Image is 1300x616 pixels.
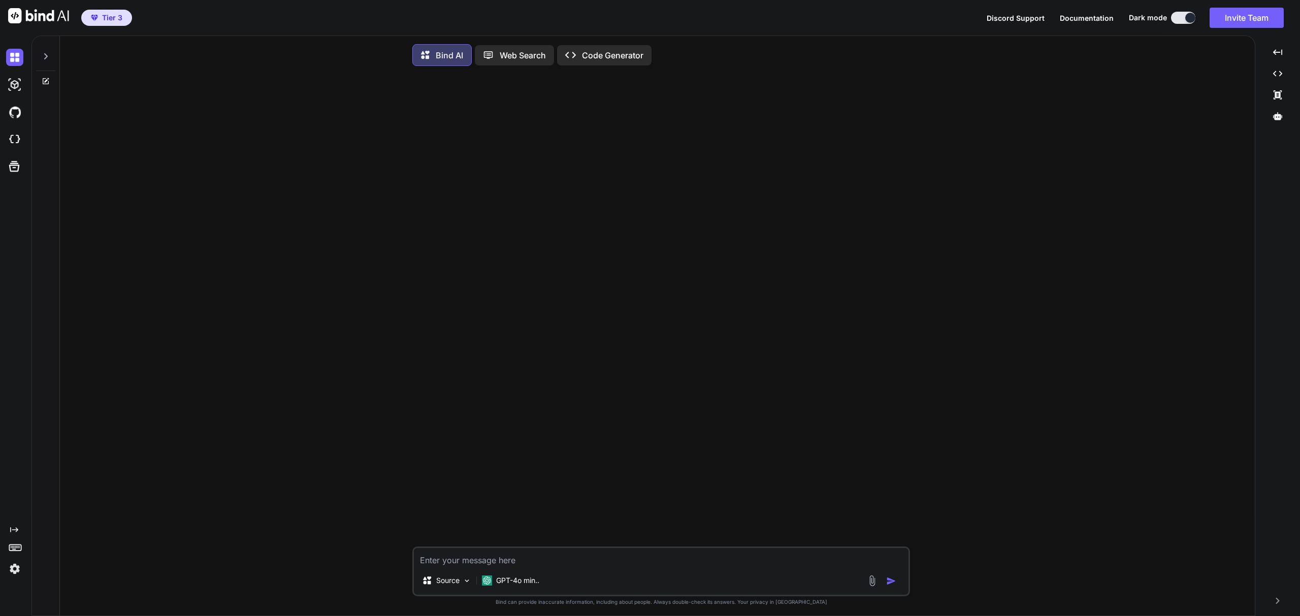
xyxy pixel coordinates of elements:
span: Dark mode [1129,13,1167,23]
button: Discord Support [987,13,1045,23]
button: Documentation [1060,13,1114,23]
img: darkChat [6,49,23,66]
img: attachment [866,575,878,587]
img: settings [6,560,23,577]
img: icon [886,576,896,586]
p: Bind AI [436,49,463,61]
span: Discord Support [987,14,1045,22]
span: Documentation [1060,14,1114,22]
img: premium [91,15,98,21]
img: Pick Models [463,576,471,585]
img: darkAi-studio [6,76,23,93]
button: Invite Team [1210,8,1284,28]
p: Code Generator [582,49,643,61]
img: cloudideIcon [6,131,23,148]
span: Tier 3 [102,13,122,23]
p: Bind can provide inaccurate information, including about people. Always double-check its answers.... [412,598,910,606]
img: Bind AI [8,8,69,23]
p: Source [436,575,460,586]
img: githubDark [6,104,23,121]
p: Web Search [500,49,546,61]
p: GPT-4o min.. [496,575,539,586]
button: premiumTier 3 [81,10,132,26]
img: GPT-4o mini [482,575,492,586]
